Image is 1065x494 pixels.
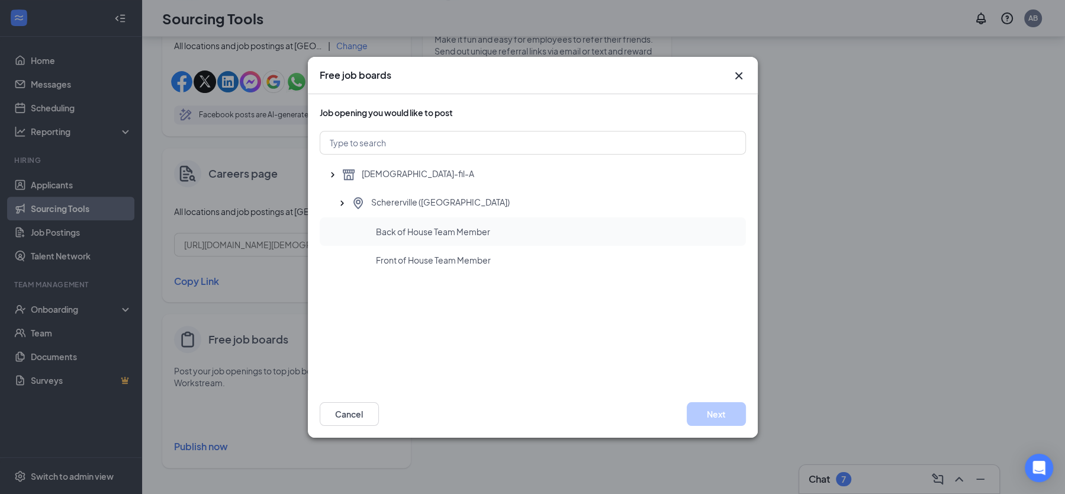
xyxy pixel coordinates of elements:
[320,402,379,426] button: Cancel
[687,402,746,426] button: Next
[376,226,490,238] span: Back of House Team Member
[327,169,339,181] svg: SmallChevronUp
[336,197,348,209] svg: SmallChevronUp
[732,69,746,83] button: Close
[320,69,391,82] h3: Free job boards
[371,196,510,210] span: Schererville ([GEOGRAPHIC_DATA])
[1025,454,1053,482] div: Open Intercom Messenger
[376,254,491,266] span: Front of House Team Member
[320,131,746,155] input: Type to search
[342,168,356,182] svg: Shop
[732,69,746,83] svg: Cross
[320,107,453,118] span: Job opening you would like to post
[362,168,474,182] span: [DEMOGRAPHIC_DATA]-fil-A
[351,196,365,210] svg: LocationPin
